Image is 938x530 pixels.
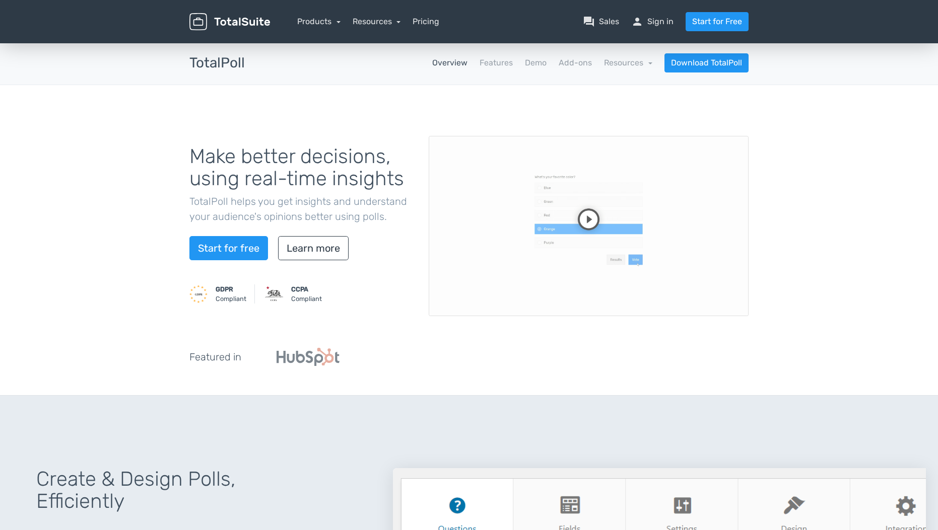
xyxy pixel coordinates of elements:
a: question_answerSales [583,16,619,28]
a: Resources [604,58,652,67]
h1: Make better decisions, using real-time insights [189,145,414,190]
span: person [631,16,643,28]
strong: GDPR [216,285,233,293]
a: Learn more [278,236,349,260]
a: Features [480,57,513,69]
img: TotalSuite for WordPress [189,13,270,31]
h3: TotalPoll [189,55,245,71]
h5: Featured in [189,351,241,362]
a: Add-ons [559,57,592,69]
a: Download TotalPoll [664,53,749,72]
a: Start for Free [686,12,749,31]
img: Hubspot [277,348,340,366]
img: GDPR [189,285,208,303]
a: Resources [353,17,401,26]
h1: Create & Design Polls, Efficiently [36,468,369,512]
img: CCPA [265,285,283,303]
a: Start for free [189,236,268,260]
strong: CCPA [291,285,308,293]
a: Overview [432,57,467,69]
a: Products [297,17,341,26]
small: Compliant [291,284,322,304]
p: TotalPoll helps you get insights and understand your audience's opinions better using polls. [189,194,414,224]
a: Demo [525,57,547,69]
small: Compliant [216,284,246,304]
a: personSign in [631,16,674,28]
span: question_answer [583,16,595,28]
a: Pricing [413,16,439,28]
